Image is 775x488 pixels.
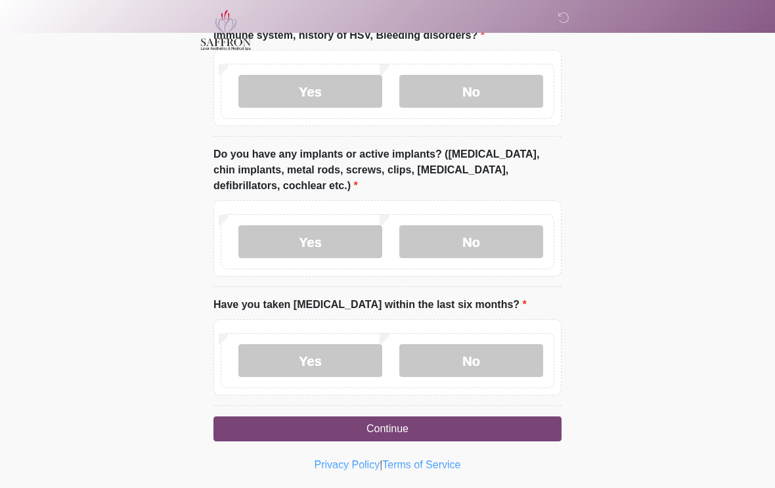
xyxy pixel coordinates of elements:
a: | [380,460,382,471]
label: Do you have any implants or active implants? ([MEDICAL_DATA], chin implants, metal rods, screws, ... [213,147,562,194]
button: Continue [213,417,562,442]
a: Privacy Policy [315,460,380,471]
label: Have you taken [MEDICAL_DATA] within the last six months? [213,298,527,313]
label: No [399,76,543,108]
a: Terms of Service [382,460,460,471]
img: Saffron Laser Aesthetics and Medical Spa Logo [200,10,252,51]
label: Yes [238,345,382,378]
label: No [399,345,543,378]
label: Yes [238,226,382,259]
label: Yes [238,76,382,108]
label: No [399,226,543,259]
